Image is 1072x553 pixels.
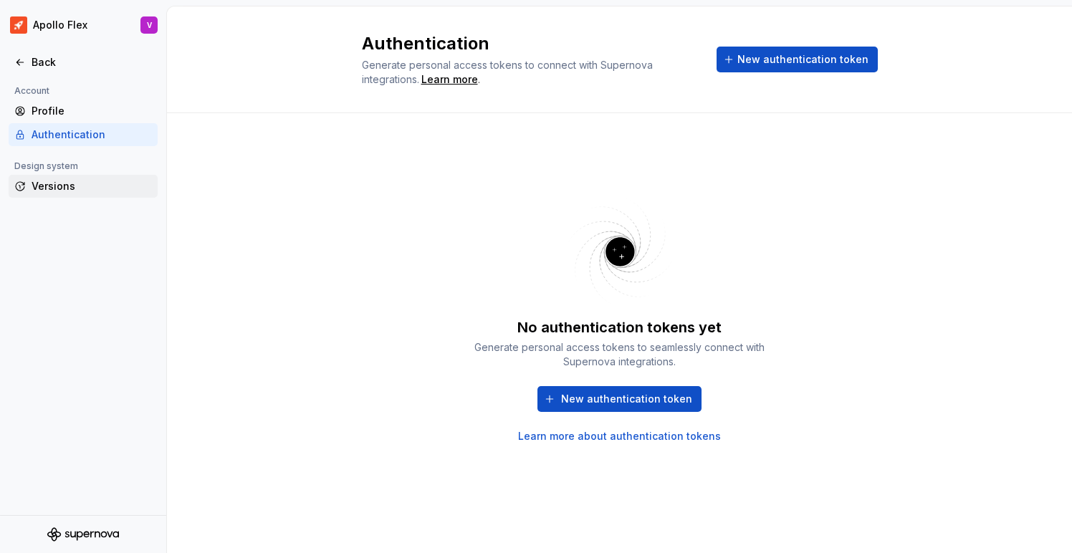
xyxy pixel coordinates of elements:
button: Apollo FlexV [3,9,163,41]
div: Apollo Flex [33,18,87,32]
div: Versions [32,179,152,193]
h2: Authentication [362,32,699,55]
div: Back [32,55,152,69]
button: New authentication token [717,47,878,72]
img: dec27273-80c0-4074-a26c-e41a637b8612.png [10,16,27,34]
div: Profile [32,104,152,118]
span: Generate personal access tokens to connect with Supernova integrations. [362,59,656,85]
span: . [419,74,480,85]
a: Learn more about authentication tokens [518,429,721,443]
button: New authentication token [537,386,702,412]
a: Profile [9,100,158,122]
div: V [147,19,152,31]
div: Generate personal access tokens to seamlessly connect with Supernova integrations. [469,340,770,369]
a: Learn more [421,72,478,87]
span: New authentication token [737,52,868,67]
div: Account [9,82,55,100]
a: Back [9,51,158,74]
span: New authentication token [561,392,692,406]
a: Authentication [9,123,158,146]
svg: Supernova Logo [47,527,119,542]
div: No authentication tokens yet [517,317,722,337]
div: Design system [9,158,84,175]
div: Authentication [32,128,152,142]
a: Versions [9,175,158,198]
